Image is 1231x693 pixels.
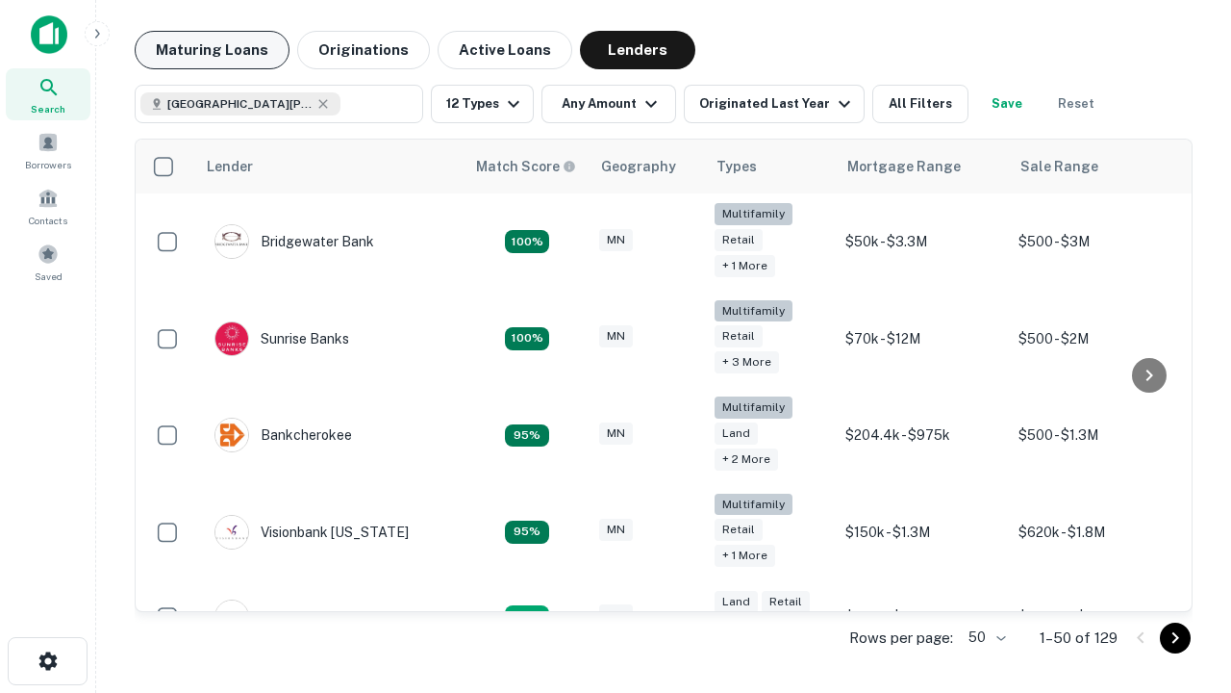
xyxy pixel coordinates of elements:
span: Borrowers [25,157,71,172]
div: MN [599,325,633,347]
td: $150k - $1.3M [836,484,1009,581]
div: Sale Range [1020,155,1098,178]
button: Originations [297,31,430,69]
p: 1–50 of 129 [1040,627,1118,650]
td: $50k - $3.3M [836,193,1009,291]
th: Mortgage Range [836,140,1009,193]
div: Matching Properties: 18, hasApolloMatch: undefined [505,424,549,448]
div: MN [599,519,633,541]
div: Bankcherokee [214,418,352,452]
button: Maturing Loans [135,31,289,69]
span: Saved [35,269,63,284]
div: Retail [715,229,763,251]
h6: Match Score [476,156,572,177]
td: $620k - $1.8M [1009,484,1182,581]
div: MN [599,423,633,445]
div: Types [716,155,757,178]
button: 12 Types [431,85,534,123]
div: + 3 more [715,351,779,373]
div: Capitalize uses an advanced AI algorithm to match your search with the best lender. The match sco... [476,156,576,177]
button: All Filters [872,85,968,123]
div: + 2 more [715,449,778,471]
div: Lender [207,155,253,178]
div: + 1 more [715,545,775,567]
div: Matching Properties: 34, hasApolloMatch: undefined [505,327,549,350]
div: Northeast Bank [214,600,361,634]
th: Lender [195,140,465,193]
div: Multifamily [715,203,792,225]
td: $70k - $12M [836,291,1009,388]
div: MN [599,604,633,627]
span: Search [31,101,65,116]
button: Any Amount [541,85,676,123]
div: 50 [961,624,1009,652]
td: $204.4k - $975k [836,387,1009,484]
img: picture [215,322,248,355]
a: Search [6,68,90,120]
div: Geography [601,155,676,178]
button: Go to next page [1160,623,1191,654]
th: Types [705,140,836,193]
div: Sunrise Banks [214,321,349,356]
div: Multifamily [715,397,792,419]
button: Save your search to get updates of matches that match your search criteria. [976,85,1038,123]
span: Contacts [29,213,67,228]
th: Capitalize uses an advanced AI algorithm to match your search with the best lender. The match sco... [465,140,590,193]
img: picture [215,601,248,633]
div: Multifamily [715,300,792,322]
div: Originated Last Year [699,92,856,115]
img: picture [215,225,248,258]
button: Active Loans [438,31,572,69]
a: Borrowers [6,124,90,176]
img: picture [215,419,248,451]
iframe: Chat Widget [1135,539,1231,631]
button: Originated Last Year [684,85,865,123]
button: Lenders [580,31,695,69]
div: Mortgage Range [847,155,961,178]
button: Reset [1045,85,1107,123]
td: $500 - $3M [1009,193,1182,291]
div: Matching Properties: 18, hasApolloMatch: undefined [505,521,549,544]
img: picture [215,516,248,549]
div: Retail [762,591,810,613]
div: Land [715,423,758,445]
div: Matching Properties: 12, hasApolloMatch: undefined [505,605,549,629]
img: capitalize-icon.png [31,15,67,54]
div: Bridgewater Bank [214,224,374,259]
div: Multifamily [715,494,792,516]
div: + 1 more [715,255,775,277]
a: Saved [6,236,90,288]
th: Geography [590,140,705,193]
th: Sale Range [1009,140,1182,193]
td: $500 - $1.3M [1009,387,1182,484]
div: Land [715,591,758,613]
td: $500 - $2M [1009,291,1182,388]
div: Visionbank [US_STATE] [214,515,409,550]
p: Rows per page: [849,627,953,650]
td: $710k - $1.2M [836,580,1009,654]
div: Retail [715,519,763,541]
a: Contacts [6,180,90,232]
div: Matching Properties: 22, hasApolloMatch: undefined [505,230,549,253]
td: $155.3k - $2M [1009,580,1182,654]
div: Retail [715,325,763,347]
span: [GEOGRAPHIC_DATA][PERSON_NAME], [GEOGRAPHIC_DATA], [GEOGRAPHIC_DATA] [167,95,312,113]
div: MN [599,229,633,251]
